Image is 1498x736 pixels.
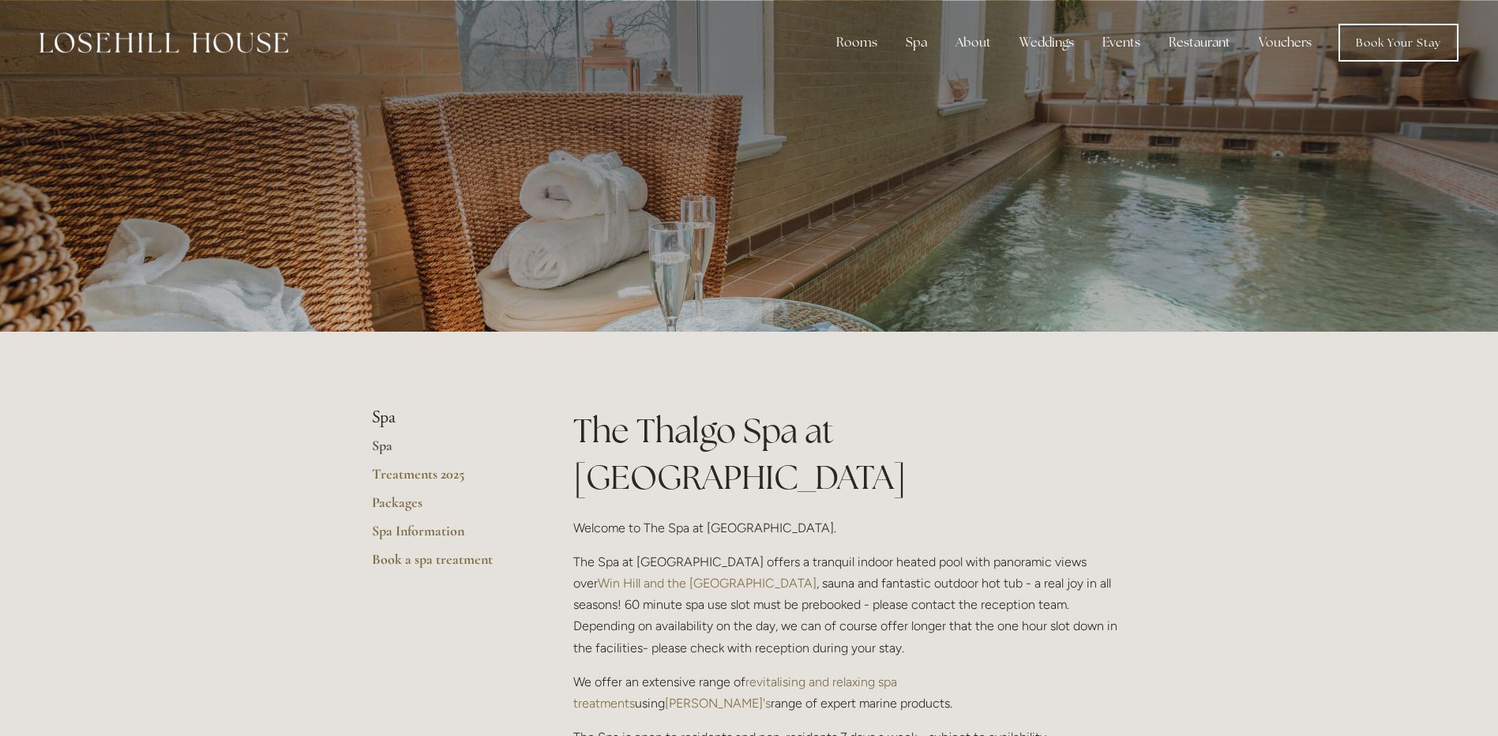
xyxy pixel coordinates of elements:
[1090,27,1153,58] div: Events
[1338,24,1459,62] a: Book Your Stay
[893,27,940,58] div: Spa
[39,32,288,53] img: Losehill House
[1156,27,1243,58] div: Restaurant
[598,576,817,591] a: Win Hill and the [GEOGRAPHIC_DATA]
[1246,27,1324,58] a: Vouchers
[372,550,523,579] a: Book a spa treatment
[372,437,523,465] a: Spa
[665,696,771,711] a: [PERSON_NAME]'s
[573,671,1127,714] p: We offer an extensive range of using range of expert marine products.
[372,465,523,494] a: Treatments 2025
[372,407,523,428] li: Spa
[573,551,1127,659] p: The Spa at [GEOGRAPHIC_DATA] offers a tranquil indoor heated pool with panoramic views over , sau...
[824,27,890,58] div: Rooms
[372,494,523,522] a: Packages
[1007,27,1087,58] div: Weddings
[573,517,1127,539] p: Welcome to The Spa at [GEOGRAPHIC_DATA].
[372,522,523,550] a: Spa Information
[943,27,1004,58] div: About
[573,407,1127,501] h1: The Thalgo Spa at [GEOGRAPHIC_DATA]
